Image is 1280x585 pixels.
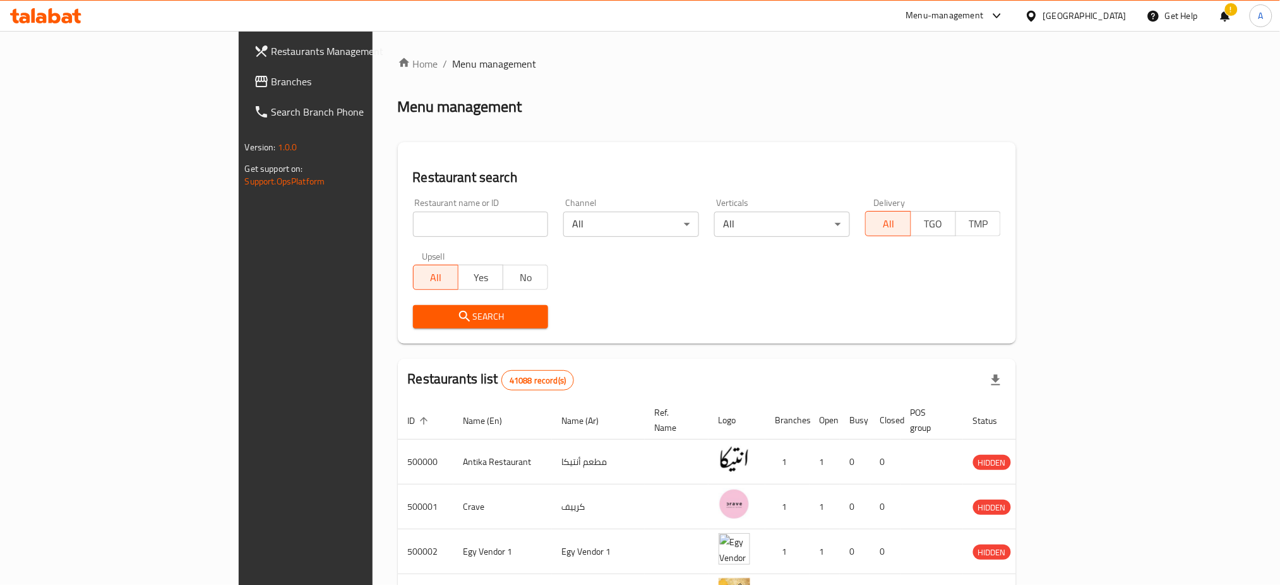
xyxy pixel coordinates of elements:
[765,440,810,485] td: 1
[244,36,453,66] a: Restaurants Management
[563,212,699,237] div: All
[655,405,693,435] span: Ref. Name
[408,413,432,428] span: ID
[840,485,870,529] td: 0
[1043,9,1127,23] div: [GEOGRAPHIC_DATA]
[408,370,575,390] h2: Restaurants list
[413,168,1002,187] h2: Restaurant search
[502,375,573,387] span: 41088 record(s)
[413,265,458,290] button: All
[765,529,810,574] td: 1
[973,455,1011,470] span: HIDDEN
[973,413,1014,428] span: Status
[955,211,1001,236] button: TMP
[419,268,453,287] span: All
[911,405,948,435] span: POS group
[453,56,537,71] span: Menu management
[508,268,543,287] span: No
[870,529,900,574] td: 0
[413,305,549,329] button: Search
[562,413,616,428] span: Name (Ar)
[714,212,850,237] div: All
[272,104,443,119] span: Search Branch Phone
[453,485,552,529] td: Crave
[981,365,1011,395] div: Export file
[453,440,552,485] td: Antika Restaurant
[810,529,840,574] td: 1
[552,440,645,485] td: مطعم أنتيكا
[840,529,870,574] td: 0
[973,500,1011,515] span: HIDDEN
[874,198,906,207] label: Delivery
[501,370,574,390] div: Total records count
[245,139,276,155] span: Version:
[413,212,549,237] input: Search for restaurant name or ID..
[423,309,539,325] span: Search
[278,139,297,155] span: 1.0.0
[245,173,325,190] a: Support.OpsPlatform
[870,401,900,440] th: Closed
[398,56,1017,71] nav: breadcrumb
[810,401,840,440] th: Open
[871,215,906,233] span: All
[870,485,900,529] td: 0
[973,545,1011,560] span: HIDDEN
[503,265,548,290] button: No
[765,485,810,529] td: 1
[810,485,840,529] td: 1
[911,211,956,236] button: TGO
[552,485,645,529] td: كرييف
[906,8,984,23] div: Menu-management
[244,97,453,127] a: Search Branch Phone
[961,215,996,233] span: TMP
[709,401,765,440] th: Logo
[272,44,443,59] span: Restaurants Management
[840,440,870,485] td: 0
[1259,9,1264,23] span: A
[272,74,443,89] span: Branches
[870,440,900,485] td: 0
[865,211,911,236] button: All
[973,545,1011,560] div: HIDDEN
[810,440,840,485] td: 1
[840,401,870,440] th: Busy
[765,401,810,440] th: Branches
[719,533,750,565] img: Egy Vendor 1
[245,160,303,177] span: Get support on:
[719,443,750,475] img: Antika Restaurant
[398,97,522,117] h2: Menu management
[458,265,503,290] button: Yes
[719,488,750,520] img: Crave
[916,215,951,233] span: TGO
[453,529,552,574] td: Egy Vendor 1
[422,252,445,261] label: Upsell
[552,529,645,574] td: Egy Vendor 1
[464,413,519,428] span: Name (En)
[244,66,453,97] a: Branches
[464,268,498,287] span: Yes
